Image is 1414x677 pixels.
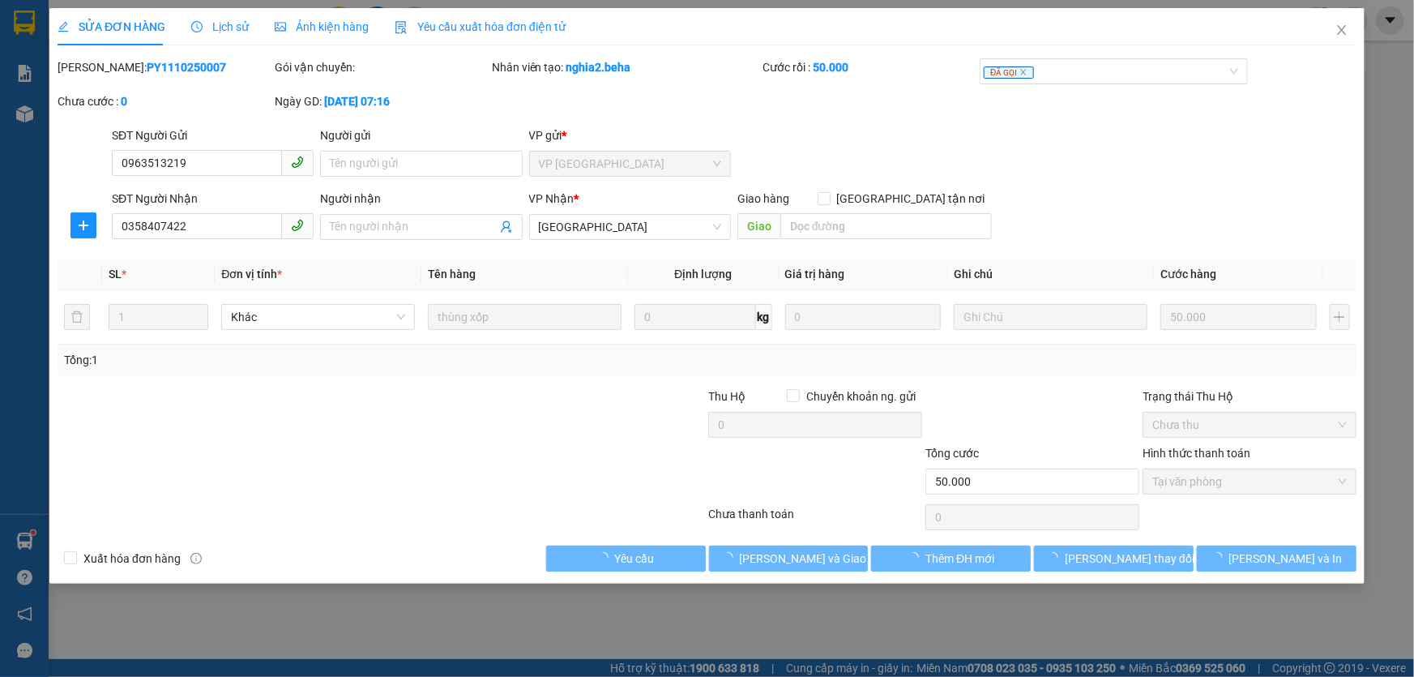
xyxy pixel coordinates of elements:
[121,95,127,108] b: 0
[58,58,271,76] div: [PERSON_NAME]:
[708,390,745,403] span: Thu Hộ
[58,20,165,33] span: SỬA ĐƠN HÀNG
[1143,388,1356,405] div: Trạng thái Thu Hộ
[58,92,271,110] div: Chưa cước :
[871,546,1031,572] button: Thêm ĐH mới
[1211,552,1229,563] span: loading
[615,550,655,568] span: Yêu cầu
[1152,413,1347,437] span: Chưa thu
[566,61,631,74] b: nghia2.beha
[1197,546,1356,572] button: [PERSON_NAME] và In
[191,21,203,32] span: clock-circle
[947,259,1154,290] th: Ghi chú
[77,550,187,568] span: Xuất hóa đơn hàng
[191,20,249,33] span: Lịch sử
[324,95,390,108] b: [DATE] 07:16
[1047,552,1065,563] span: loading
[722,552,740,563] span: loading
[492,58,760,76] div: Nhân viên tạo:
[1160,304,1317,330] input: 0
[984,66,1034,79] span: ĐÃ GỌI
[395,21,408,34] img: icon
[71,219,96,232] span: plus
[674,268,732,281] span: Định lượng
[709,546,869,572] button: [PERSON_NAME] và Giao hàng
[908,552,925,563] span: loading
[1152,469,1347,494] span: Tại văn phòng
[1019,68,1027,76] span: close
[740,550,895,568] span: [PERSON_NAME] và Giao hàng
[529,126,731,144] div: VP gửi
[320,190,522,208] div: Người nhận
[112,190,314,208] div: SĐT Người Nhận
[1330,304,1350,330] button: plus
[707,505,925,533] div: Chưa thanh toán
[275,20,369,33] span: Ảnh kiện hàng
[529,192,575,205] span: VP Nhận
[291,219,304,232] span: phone
[275,58,489,76] div: Gói vận chuyển:
[831,190,992,208] span: [GEOGRAPHIC_DATA] tận nơi
[275,21,286,32] span: picture
[737,192,789,205] span: Giao hàng
[64,304,90,330] button: delete
[597,552,615,563] span: loading
[539,215,721,239] span: ĐẮK LẮK
[1065,550,1194,568] span: [PERSON_NAME] thay đổi
[1335,24,1348,36] span: close
[320,126,522,144] div: Người gửi
[291,156,304,169] span: phone
[1034,546,1194,572] button: [PERSON_NAME] thay đổi
[785,268,845,281] span: Giá trị hàng
[800,388,922,405] span: Chuyển khoản ng. gửi
[539,152,721,176] span: VP PHÚ YÊN
[546,546,706,572] button: Yêu cầu
[395,20,566,33] span: Yêu cầu xuất hóa đơn điện tử
[112,126,314,144] div: SĐT Người Gửi
[147,61,226,74] b: PY1110250007
[190,553,202,564] span: info-circle
[813,61,848,74] b: 50.000
[109,268,122,281] span: SL
[221,268,282,281] span: Đơn vị tính
[70,212,96,238] button: plus
[1160,268,1216,281] span: Cước hàng
[763,58,976,76] div: Cước rồi :
[925,447,979,460] span: Tổng cước
[1143,447,1250,460] label: Hình thức thanh toán
[785,304,942,330] input: 0
[231,305,405,329] span: Khác
[1319,8,1365,54] button: Close
[58,21,69,32] span: edit
[737,213,780,239] span: Giao
[428,304,622,330] input: VD: Bàn, Ghế
[64,351,546,369] div: Tổng: 1
[925,550,994,568] span: Thêm ĐH mới
[954,304,1147,330] input: Ghi Chú
[756,304,772,330] span: kg
[275,92,489,110] div: Ngày GD:
[500,221,513,234] span: user-add
[780,213,992,239] input: Dọc đường
[428,268,476,281] span: Tên hàng
[1229,550,1343,568] span: [PERSON_NAME] và In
